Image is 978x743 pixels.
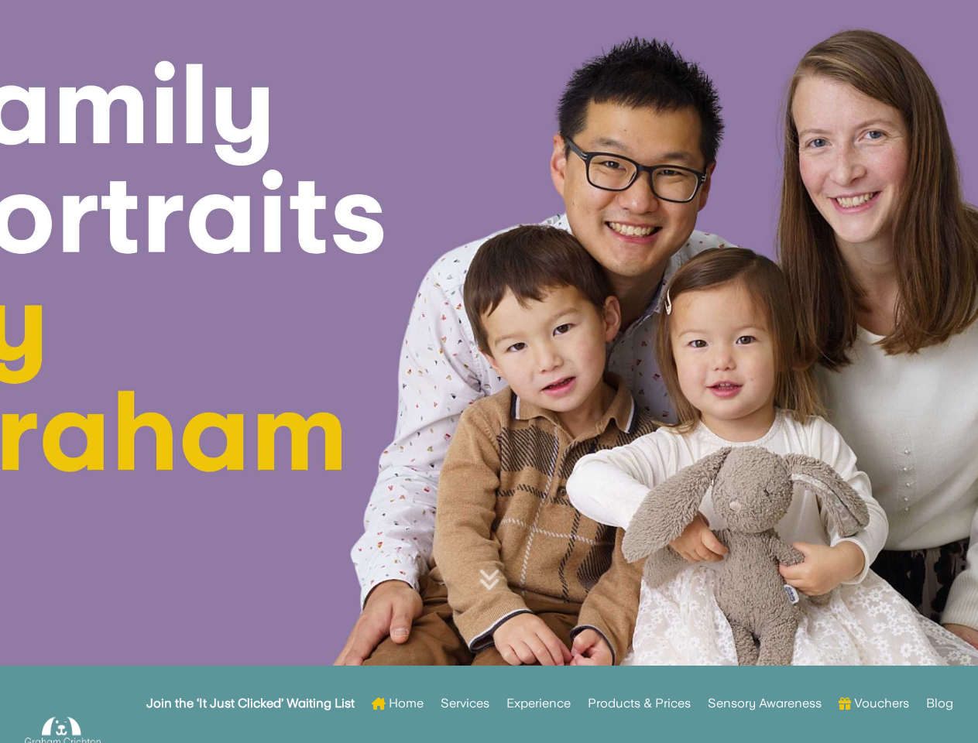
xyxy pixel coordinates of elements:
a: Products & Prices [588,676,691,737]
a: Join the ‘It Just Clicked’ Waiting List [146,676,355,737]
a: Vouchers [839,676,909,737]
a: Blog [926,676,953,737]
a: Sensory Awareness [708,676,822,737]
a: Experience [506,676,571,737]
a: Home [372,676,424,737]
a: Services [441,676,489,737]
strong: Join the ‘It Just Clicked’ Waiting List [146,701,355,712]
